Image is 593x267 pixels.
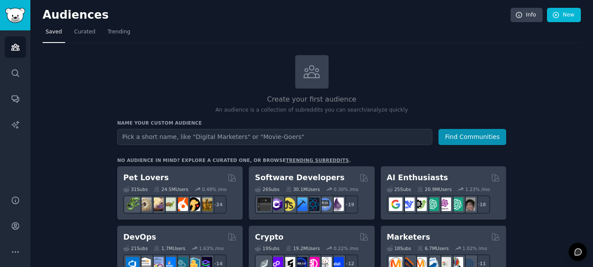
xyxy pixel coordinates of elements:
input: Pick a short name, like "Digital Marketers" or "Movie-Goers" [117,129,432,145]
h2: Audiences [43,8,511,22]
span: Trending [108,28,130,36]
h2: Software Developers [255,172,344,183]
img: GoogleGeminiAI [389,198,402,211]
img: software [257,198,271,211]
img: DeepSeek [401,198,415,211]
h3: Name your custom audience [117,120,506,126]
img: AskComputerScience [318,198,332,211]
img: dogbreed [199,198,212,211]
img: csharp [270,198,283,211]
img: PetAdvice [187,198,200,211]
img: leopardgeckos [150,198,164,211]
img: learnjavascript [282,198,295,211]
div: + 19 [340,195,358,214]
div: 21 Sub s [123,245,148,251]
img: elixir [330,198,344,211]
img: ArtificalIntelligence [462,198,475,211]
img: turtle [162,198,176,211]
div: No audience in mind? Explore a curated one, or browse . [117,157,351,163]
h2: AI Enthusiasts [387,172,448,183]
a: Trending [105,25,133,43]
button: Find Communities [438,129,506,145]
div: 0.22 % /mo [334,245,359,251]
h2: Crypto [255,232,283,243]
div: 24.5M Users [154,186,188,192]
div: 18 Sub s [387,245,411,251]
img: chatgpt_promptDesign [425,198,439,211]
h2: Create your first audience [117,94,506,105]
img: reactnative [306,198,320,211]
p: An audience is a collection of subreddits you can search/analyze quickly [117,106,506,114]
div: 1.63 % /mo [199,245,224,251]
a: Saved [43,25,65,43]
h2: DevOps [123,232,156,243]
div: 26 Sub s [255,186,279,192]
img: AItoolsCatalog [413,198,427,211]
div: + 24 [208,195,227,214]
div: 0.48 % /mo [202,186,227,192]
div: 25 Sub s [387,186,411,192]
div: 6.7M Users [417,245,449,251]
h2: Marketers [387,232,430,243]
span: Saved [46,28,62,36]
img: chatgpt_prompts_ [450,198,463,211]
a: Curated [71,25,99,43]
div: 30.1M Users [286,186,320,192]
div: 19.2M Users [286,245,320,251]
div: 1.7M Users [154,245,185,251]
div: 0.30 % /mo [334,186,359,192]
div: 20.9M Users [417,186,451,192]
img: iOSProgramming [294,198,307,211]
img: GummySearch logo [5,8,25,23]
h2: Pet Lovers [123,172,169,183]
img: herpetology [126,198,139,211]
div: 1.23 % /mo [465,186,490,192]
img: ballpython [138,198,152,211]
div: 1.02 % /mo [462,245,487,251]
div: 31 Sub s [123,186,148,192]
div: + 18 [472,195,490,214]
a: Info [511,8,543,23]
img: cockatiel [175,198,188,211]
a: New [547,8,581,23]
a: trending subreddits [286,158,349,163]
span: Curated [74,28,96,36]
div: 19 Sub s [255,245,279,251]
img: OpenAIDev [438,198,451,211]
